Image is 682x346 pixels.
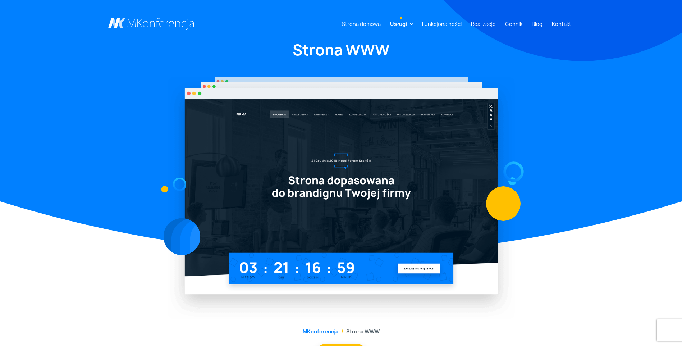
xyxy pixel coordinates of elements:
img: Graficzny element strony [508,177,516,185]
img: Strona WWW [168,77,515,319]
li: Strona WWW [338,328,380,335]
h1: Strona WWW [108,40,574,60]
img: Graficzny element strony [173,178,186,191]
img: Graficzny element strony [499,158,528,186]
a: Funkcjonalności [419,17,464,31]
a: Blog [529,17,545,31]
nav: breadcrumb [108,328,574,335]
img: Graficzny element strony [163,218,200,255]
a: Realizacje [468,17,499,31]
a: MKonferencja [303,328,338,335]
a: Cennik [502,17,525,31]
img: Graficzny element strony [161,186,168,192]
a: Usługi [387,17,410,31]
a: Strona domowa [339,17,384,31]
a: Kontakt [549,17,574,31]
img: Graficzny element strony [486,186,521,221]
